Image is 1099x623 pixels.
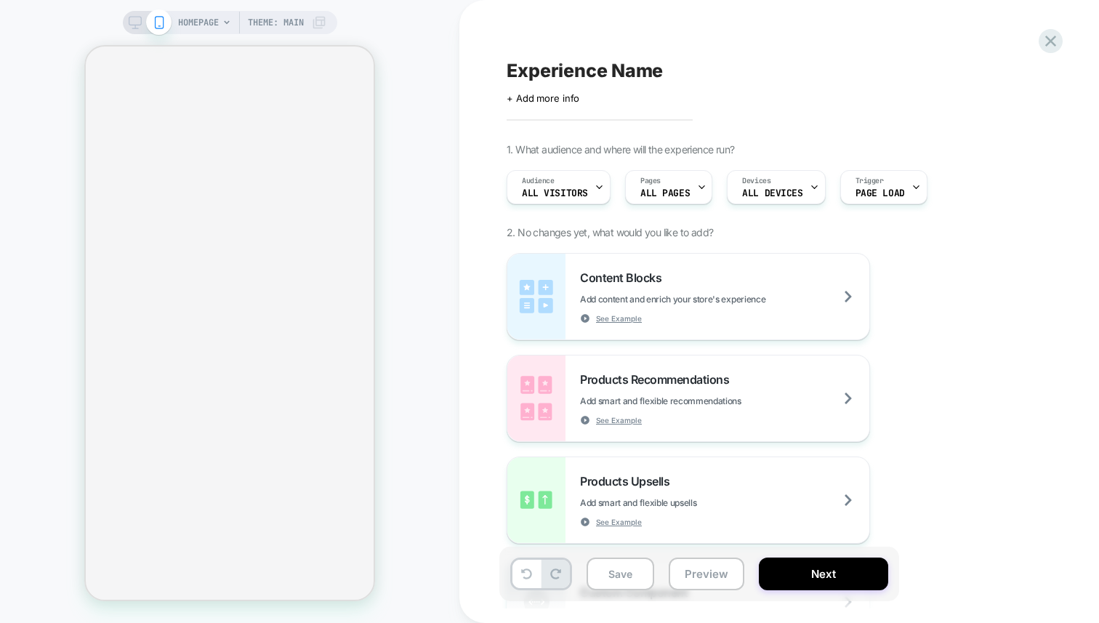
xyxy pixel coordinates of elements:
[580,270,669,285] span: Content Blocks
[248,11,304,34] span: Theme: MAIN
[742,188,802,198] span: ALL DEVICES
[507,143,734,156] span: 1. What audience and where will the experience run?
[580,372,736,387] span: Products Recommendations
[596,517,642,527] span: See Example
[580,497,769,508] span: Add smart and flexible upsells
[580,474,677,489] span: Products Upsells
[507,226,713,238] span: 2. No changes yet, what would you like to add?
[596,313,642,323] span: See Example
[522,188,588,198] span: All Visitors
[596,415,642,425] span: See Example
[856,188,905,198] span: Page Load
[580,294,838,305] span: Add content and enrich your store's experience
[507,92,579,104] span: + Add more info
[640,176,661,186] span: Pages
[580,395,814,406] span: Add smart and flexible recommendations
[856,176,884,186] span: Trigger
[507,60,663,81] span: Experience Name
[522,176,555,186] span: Audience
[640,188,690,198] span: ALL PAGES
[759,558,888,590] button: Next
[742,176,770,186] span: Devices
[587,558,654,590] button: Save
[178,11,219,34] span: HOMEPAGE
[669,558,744,590] button: Preview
